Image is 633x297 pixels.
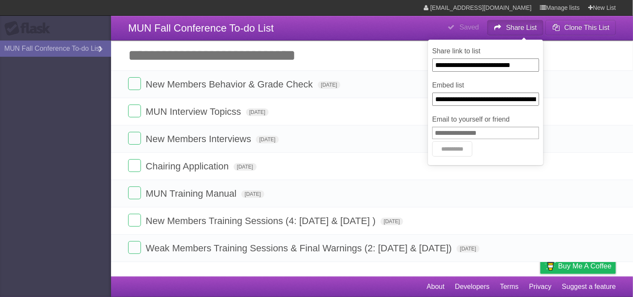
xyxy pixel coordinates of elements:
b: Share List [506,24,537,31]
span: [DATE] [256,136,279,143]
span: Buy me a coffee [558,259,612,274]
span: New Members Behavior & Grade Check [146,79,315,90]
label: Done [128,186,141,199]
label: Share link to list [432,46,539,56]
label: Done [128,214,141,227]
label: Done [128,132,141,145]
span: MUN Interview Topicss [146,106,243,117]
a: Suggest a feature [562,279,616,295]
span: Weak Members Training Sessions & Final Warnings (2: [DATE] & [DATE]) [146,243,454,253]
img: Buy me a coffee [545,259,556,273]
span: [DATE] [241,190,264,198]
label: Embed list [432,80,539,90]
span: New Members Training Sessions (4: [DATE] & [DATE] ) [146,215,378,226]
label: Email to yourself or friend [432,114,539,125]
b: Saved [460,23,479,31]
button: Clone This List [545,20,616,35]
span: [DATE] [457,245,480,253]
span: New Members Interviews [146,134,253,144]
span: [DATE] [318,81,341,89]
label: Done [128,159,141,172]
span: [DATE] [381,218,404,225]
label: Done [128,77,141,90]
div: Flask [4,21,56,36]
span: MUN Fall Conference To-do List [128,22,274,34]
span: MUN Training Manual [146,188,239,199]
a: Privacy [529,279,551,295]
label: Done [128,105,141,117]
b: Clone This List [564,24,610,31]
label: Done [128,241,141,254]
span: [DATE] [246,108,269,116]
a: About [427,279,445,295]
span: [DATE] [234,163,257,171]
button: Share List [487,20,544,35]
a: Terms [500,279,519,295]
span: Chairing Application [146,161,231,172]
a: Developers [455,279,489,295]
a: Buy me a coffee [540,258,616,274]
